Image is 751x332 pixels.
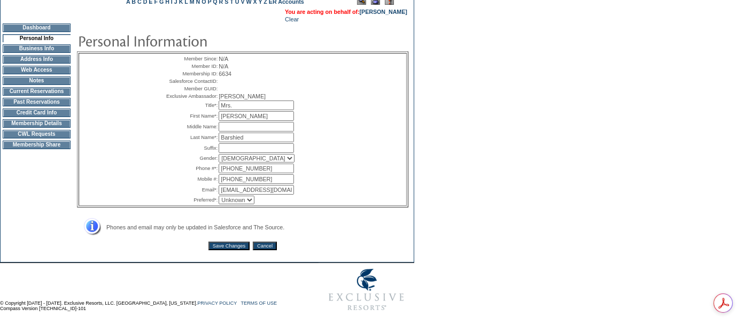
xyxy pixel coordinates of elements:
td: Exclusive Ambassador: [164,93,218,99]
td: Member GUID: [164,86,218,92]
td: Membership Share [3,141,71,149]
span: N/A [219,63,228,70]
td: Membership Details [3,119,71,128]
td: Credit Card Info [3,109,71,117]
td: Notes [3,76,71,85]
a: TERMS OF USE [241,300,277,306]
td: Email*: [164,185,218,195]
img: pgTtlPersonalInfo.gif [78,30,291,51]
td: Business Info [3,44,71,53]
td: Member ID: [164,63,218,70]
td: Address Info [3,55,71,64]
td: Phone #*: [164,164,218,173]
img: Exclusive Resorts [319,263,414,316]
td: Past Reservations [3,98,71,106]
td: Salesforce ContactID: [164,78,218,84]
td: CWL Requests [3,130,71,138]
td: Current Reservations [3,87,71,96]
span: You are acting on behalf of: [285,9,407,15]
td: Gender: [164,154,218,163]
input: Save Changes [208,242,250,250]
span: 6634 [219,71,231,77]
td: Dashboard [3,24,71,32]
span: [PERSON_NAME] [219,93,266,99]
span: Phones and email may only be updated in Salesforce and The Source. [106,224,284,230]
span: N/A [219,56,228,62]
img: Address Info [77,218,101,236]
td: Middle Name: [164,122,218,132]
a: [PERSON_NAME] [360,9,407,15]
td: Member Since: [164,56,218,62]
td: Web Access [3,66,71,74]
td: Mobile #: [164,174,218,184]
td: Membership ID: [164,71,218,77]
a: PRIVACY POLICY [197,300,237,306]
td: Title*: [164,101,218,110]
td: Suffix: [164,143,218,153]
td: First Name*: [164,111,218,121]
input: Cancel [253,242,277,250]
td: Last Name*: [164,133,218,142]
td: Personal Info [3,34,71,42]
a: Clear [285,16,299,22]
td: Preferred*: [164,196,218,204]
